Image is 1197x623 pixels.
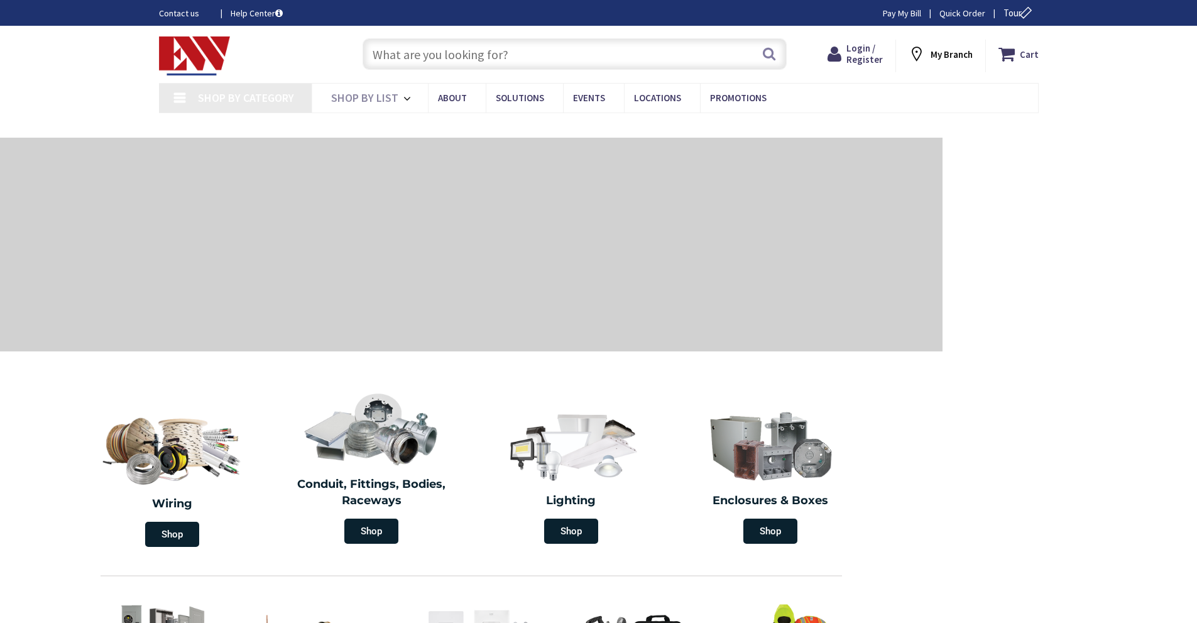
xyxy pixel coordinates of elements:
[331,91,398,105] span: Shop By List
[481,493,662,509] h2: Lighting
[710,92,767,104] span: Promotions
[198,91,294,105] span: Shop By Category
[281,477,462,509] h2: Conduit, Fittings, Bodies, Raceways
[674,402,868,550] a: Enclosures & Boxes Shop
[680,493,861,509] h2: Enclosures & Boxes
[159,36,231,75] img: Electrical Wholesalers, Inc.
[72,402,272,553] a: Wiring Shop
[1020,43,1039,65] strong: Cart
[275,386,469,550] a: Conduit, Fittings, Bodies, Raceways Shop
[496,92,544,104] span: Solutions
[79,496,266,512] h2: Wiring
[743,519,797,544] span: Shop
[544,519,598,544] span: Shop
[474,402,668,550] a: Lighting Shop
[939,7,985,19] a: Quick Order
[159,7,210,19] a: Contact us
[634,92,681,104] span: Locations
[883,7,921,19] a: Pay My Bill
[846,42,883,65] span: Login / Register
[998,43,1039,65] a: Cart
[145,522,199,547] span: Shop
[908,43,973,65] div: My Branch
[828,43,883,65] a: Login / Register
[931,48,973,60] strong: My Branch
[231,7,283,19] a: Help Center
[363,38,787,70] input: What are you looking for?
[1003,7,1036,19] span: Tour
[438,92,467,104] span: About
[573,92,605,104] span: Events
[344,519,398,544] span: Shop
